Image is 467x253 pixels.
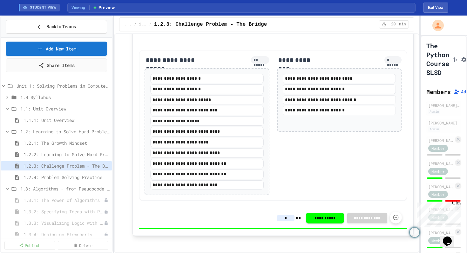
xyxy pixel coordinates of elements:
iframe: chat widget [414,200,461,227]
a: Add New Item [6,42,107,56]
span: / [149,22,152,27]
span: 1.2.3: Challenge Problem - The Bridge [154,21,267,28]
div: Admin [428,126,440,132]
span: 1.3.2: Specifying Ideas with Pseudocode [24,208,104,215]
span: ... [125,22,132,27]
div: Unpublished [104,198,108,203]
span: 1.2.2: Learning to Solve Hard Problems [24,151,110,158]
div: My Account [426,18,445,33]
span: 1.2: Learning to Solve Hard Problems [139,22,147,27]
a: Publish [4,241,55,250]
div: [PERSON_NAME] [PERSON_NAME] [428,230,454,236]
span: Unit 1: Solving Problems in Computer Science [17,83,110,89]
span: 1.0 Syllabus [20,94,110,101]
div: Chat with us now!Close [3,3,44,40]
span: 1.1: Unit Overview [20,105,110,112]
span: 1.3.3: Visualizing Logic with Flowcharts [24,220,104,226]
span: 1.3: Algorithms - from Pseudocode to Flowcharts [20,185,110,192]
span: / [134,22,136,27]
span: 1.2.3: Challenge Problem - The Bridge [24,163,110,169]
span: Member [431,145,445,151]
div: [PERSON_NAME] dev [428,103,459,108]
span: Preview [93,4,115,11]
span: STUDENT VIEW [30,5,57,10]
button: Assignment Settings [461,55,467,63]
span: min [399,22,406,27]
span: 1.2.1: The Growth Mindset [24,140,110,146]
span: 1.2.4: Problem Solving Practice [24,174,110,181]
button: Force resubmission of student's answer (Admin only) [390,211,402,223]
div: Unpublished [104,221,108,225]
div: [PERSON_NAME] [428,161,454,166]
div: [PERSON_NAME] [428,120,459,126]
div: [PERSON_NAME] [428,137,454,143]
span: Back to Teams [46,23,76,30]
span: 1.3.4: Designing Flowcharts [24,231,104,238]
span: Member [431,238,445,243]
span: 1.2: Learning to Solve Hard Problems [20,128,110,135]
div: Unpublished [104,210,108,214]
button: Click to see fork details [452,55,458,63]
span: Member [431,169,445,174]
iframe: chat widget [440,228,461,247]
span: 1.3.1: The Power of Algorithms [24,197,104,203]
span: Viewing [71,5,90,10]
span: 1.1.1: Unit Overview [24,117,110,123]
div: Admin [428,109,440,114]
button: Exit student view [423,3,448,13]
a: Delete [58,241,109,250]
h1: The Python Course SLSD [426,41,449,77]
div: [PERSON_NAME] [428,184,454,190]
h2: Members [426,87,451,96]
button: Back to Teams [6,20,107,34]
div: Unpublished [104,232,108,237]
span: 20 [388,22,398,27]
span: Member [431,191,445,197]
a: Share Items [6,58,107,72]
